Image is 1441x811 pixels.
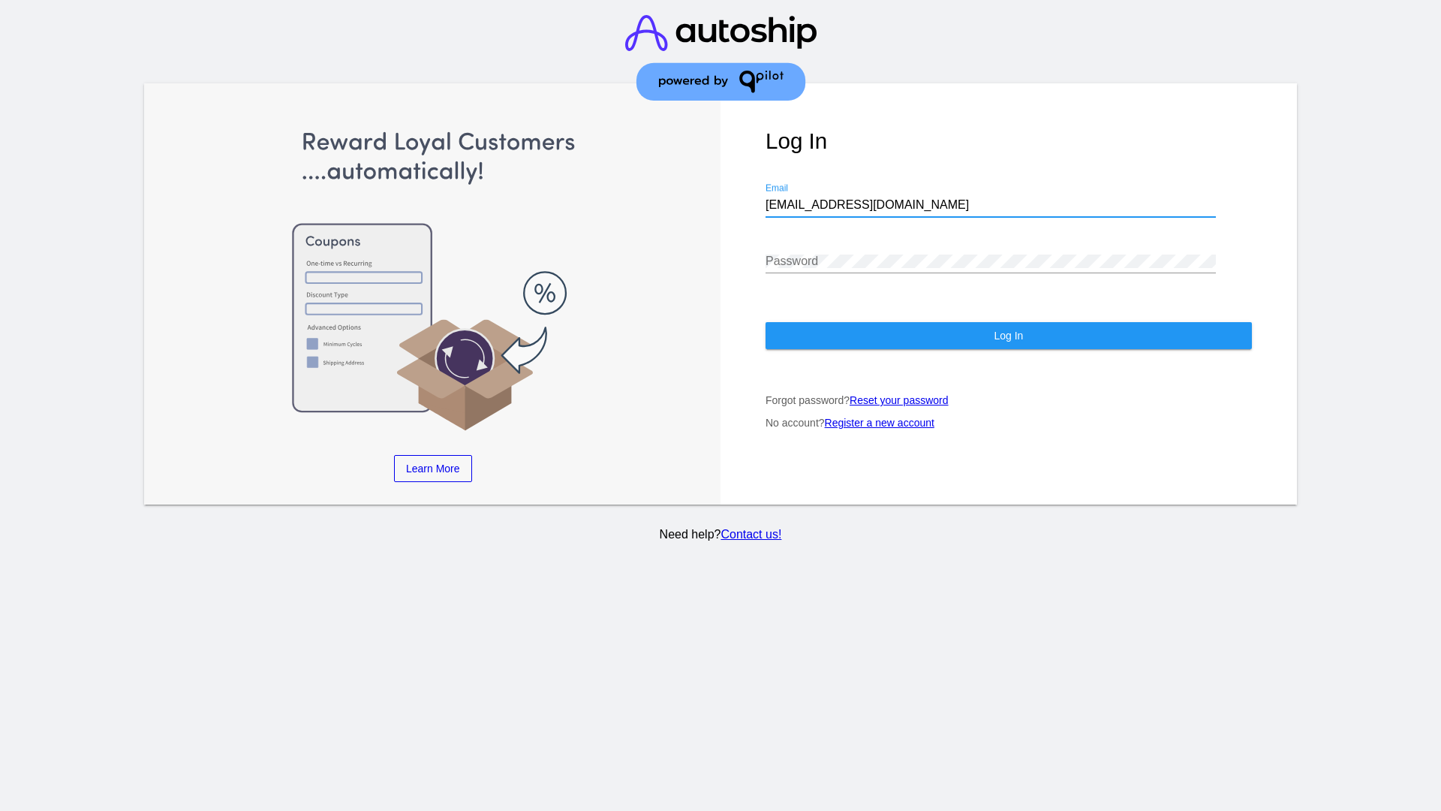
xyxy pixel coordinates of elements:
[720,528,781,541] a: Contact us!
[766,128,1252,154] h1: Log In
[406,463,460,475] span: Learn More
[766,394,1252,406] p: Forgot password?
[190,128,676,433] img: Apply Coupons Automatically to Scheduled Orders with QPilot
[994,330,1023,342] span: Log In
[825,417,934,429] a: Register a new account
[850,394,949,406] a: Reset your password
[766,198,1216,212] input: Email
[142,528,1300,541] p: Need help?
[394,455,472,482] a: Learn More
[766,417,1252,429] p: No account?
[766,322,1252,349] button: Log In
